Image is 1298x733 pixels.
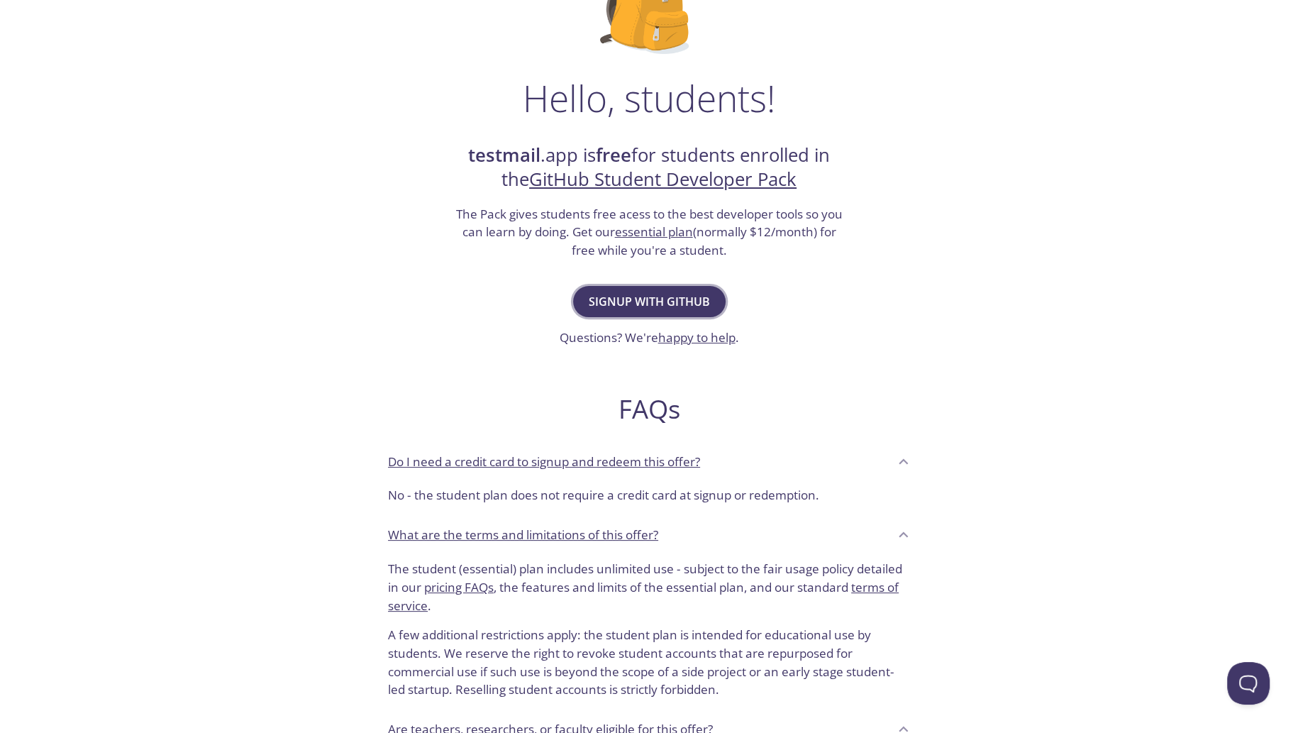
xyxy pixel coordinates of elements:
[388,560,910,614] p: The student (essential) plan includes unlimited use - subject to the fair usage policy detailed i...
[468,143,540,167] strong: testmail
[424,579,494,595] a: pricing FAQs
[523,77,775,119] h1: Hello, students!
[454,205,844,260] h3: The Pack gives students free acess to the best developer tools so you can learn by doing. Get our...
[377,516,921,554] div: What are the terms and limitations of this offer?
[388,453,700,471] p: Do I need a credit card to signup and redeem this offer?
[658,329,736,346] a: happy to help
[388,486,910,505] p: No - the student plan does not require a credit card at signup or redemption.
[596,143,631,167] strong: free
[377,442,921,480] div: Do I need a credit card to signup and redeem this offer?
[377,554,921,710] div: What are the terms and limitations of this offer?
[388,579,899,614] a: terms of service
[377,480,921,516] div: Do I need a credit card to signup and redeem this offer?
[615,224,693,240] a: essential plan
[529,167,797,192] a: GitHub Student Developer Pack
[388,614,910,699] p: A few additional restrictions apply: the student plan is intended for educational use by students...
[454,143,844,192] h2: .app is for students enrolled in the
[560,329,739,347] h3: Questions? We're .
[573,286,726,317] button: Signup with GitHub
[377,393,921,425] h2: FAQs
[388,526,658,544] p: What are the terms and limitations of this offer?
[589,292,710,312] span: Signup with GitHub
[1227,662,1270,705] iframe: Help Scout Beacon - Open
